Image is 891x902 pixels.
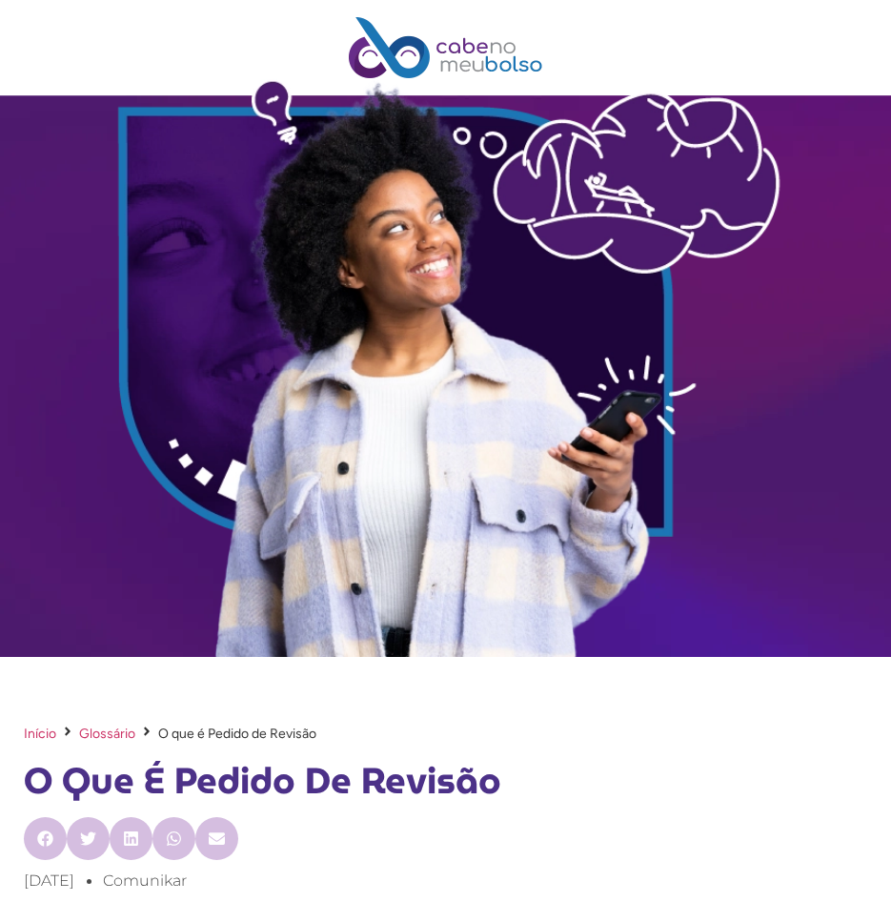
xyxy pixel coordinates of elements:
img: Cabe no Meu Bolso [349,17,543,78]
a: Início [24,724,56,744]
a: Glossário [79,724,135,744]
a: [DATE] [24,870,74,892]
div: Compartilhar no email [195,817,238,860]
div: Compartilhar no twitter [67,817,110,860]
span: O que é Pedido de Revisão [158,724,316,744]
div: Compartilhar no facebook [24,817,67,860]
time: [DATE] [24,871,74,890]
a: comunikar [103,870,187,892]
h1: O que é Pedido de Revisão [24,753,867,808]
div: Compartilhar no whatsapp [152,817,195,860]
div: Compartilhar no linkedin [110,817,152,860]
